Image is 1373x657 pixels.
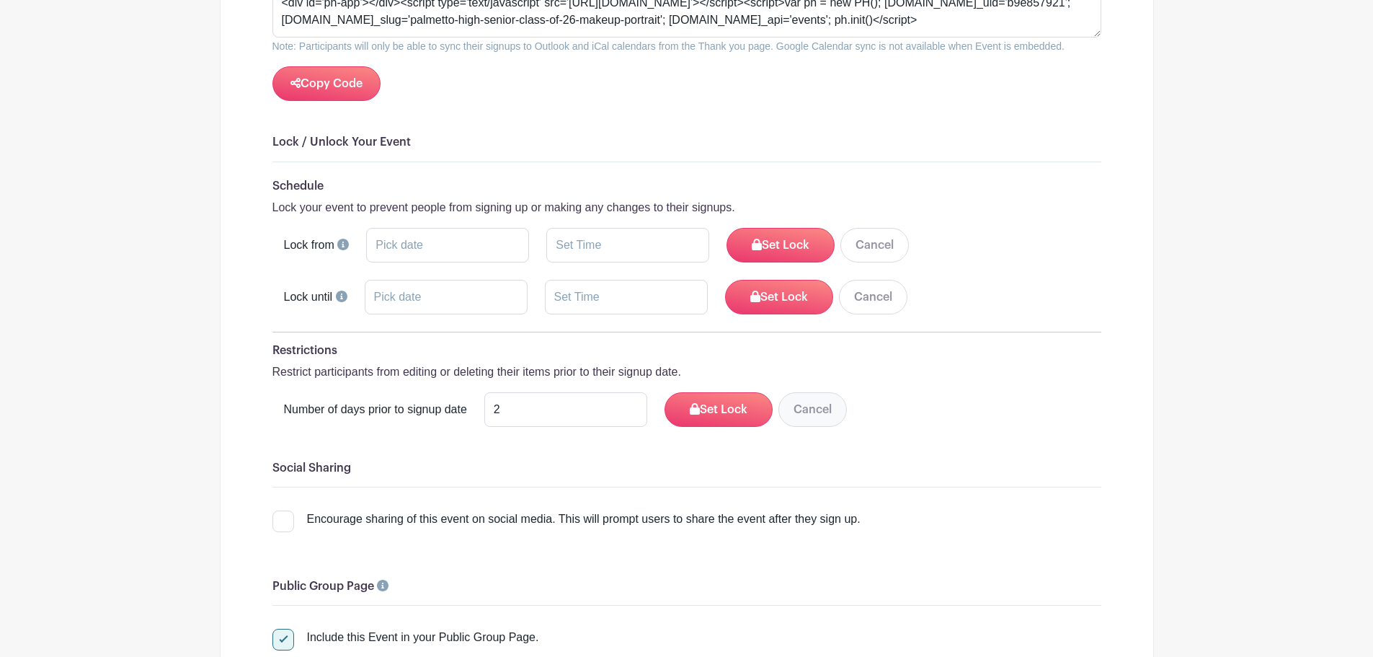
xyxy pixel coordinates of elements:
h6: Restrictions [272,344,1101,358]
button: Cancel [840,228,909,263]
label: Lock from [284,237,334,254]
small: Note: Participants will only be able to sync their signups to Outlook and iCal calendars from the... [272,40,1065,52]
label: Lock until [284,288,333,306]
input: Pick date [365,280,528,314]
button: Cancel [778,392,847,427]
h6: Lock / Unlock Your Event [272,136,1101,149]
div: Include this Event in your Public Group Page. [307,629,539,646]
input: Set Time [545,280,708,314]
h6: Public Group Page [272,580,1101,594]
div: Encourage sharing of this event on social media. This will prompt users to share the event after ... [307,511,861,528]
input: Set Time [546,228,709,263]
input: Pick date [366,228,529,263]
button: Set Lock [665,392,773,427]
h6: Social Sharing [272,462,1101,475]
button: Set Lock [725,280,833,314]
button: Cancel [839,280,907,314]
label: Number of days prior to signup date [284,401,467,418]
button: Copy Code [272,66,381,101]
p: Restrict participants from editing or deleting their items prior to their signup date. [272,363,1101,381]
h6: Schedule [272,180,1101,193]
button: Set Lock [727,228,835,263]
p: Lock your event to prevent people from signing up or making any changes to their signups. [272,199,1101,216]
